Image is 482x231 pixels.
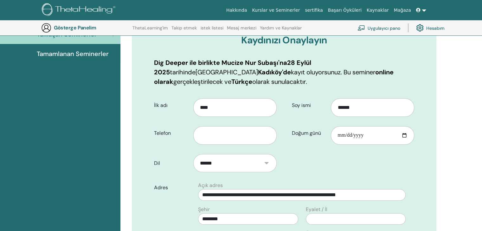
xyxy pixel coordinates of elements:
img: logo.png [42,3,118,17]
font: Mesaj merkezi [227,25,256,31]
font: Başarı Öyküleri [328,8,362,13]
font: İlk adı [154,102,168,109]
font: gerçekleştirilecek ve [173,78,231,86]
a: Mağaza [391,4,413,16]
font: Doğum günü [292,130,321,136]
img: cog.svg [416,22,424,33]
font: kayıt oluyorsunuz [291,68,341,76]
font: 28 Eylül 2025 [154,59,311,76]
font: Soy ismi [292,102,311,109]
font: Açık adres [198,182,223,189]
a: Hakkında [224,4,250,16]
a: Hesabım [416,21,445,35]
font: Adres [154,184,168,191]
font: Dil [154,160,160,166]
a: Takip etmek [171,25,197,35]
font: Mağaza [394,8,411,13]
font: Takip etmek [171,25,197,31]
a: ThetaLearning'im [132,25,168,35]
font: Kaynaklar [367,8,389,13]
font: online olarak [154,68,394,86]
font: Kaydınızı Onaylayın [241,34,327,46]
a: Yardım ve Kaynaklar [260,25,302,35]
img: chalkboard-teacher.svg [357,25,365,31]
img: generic-user-icon.jpg [41,23,51,33]
a: Kurslar ve Seminerler [249,4,302,16]
font: Eyalet / İl [306,206,327,213]
a: Başarı Öyküleri [325,4,364,16]
font: ThetaLearning'im [132,25,168,31]
font: sertifika [305,8,323,13]
a: Mesaj merkezi [227,25,256,35]
font: olarak sunulacaktır [252,78,306,86]
a: Kaynaklar [364,4,391,16]
font: Uygulayıcı pano [368,25,400,31]
a: Uygulayıcı pano [357,21,400,35]
a: istek listesi [201,25,223,35]
font: . Bu seminer [341,68,375,76]
font: Şehir [198,206,210,213]
font: Telefon [154,130,171,136]
font: . [306,78,307,86]
font: tarihinde [170,68,196,76]
font: Yardım ve Kaynaklar [260,25,302,31]
font: Kadıköy'de [258,68,291,76]
font: Türkçe [231,78,252,86]
font: Tamamlanan Seminerler [37,50,109,58]
font: Hesabım [426,25,445,31]
font: Yaklaşan Seminerler [37,30,97,38]
font: [GEOGRAPHIC_DATA] [196,68,258,76]
font: Kurslar ve Seminerler [252,8,300,13]
font: istek listesi [201,25,223,31]
font: Hakkında [226,8,247,13]
font: Dig Deeper ile birlikte Mucize Nur Subaşı'na [154,59,287,67]
a: sertifika [302,4,325,16]
font: Gösterge Panelim [54,24,96,31]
